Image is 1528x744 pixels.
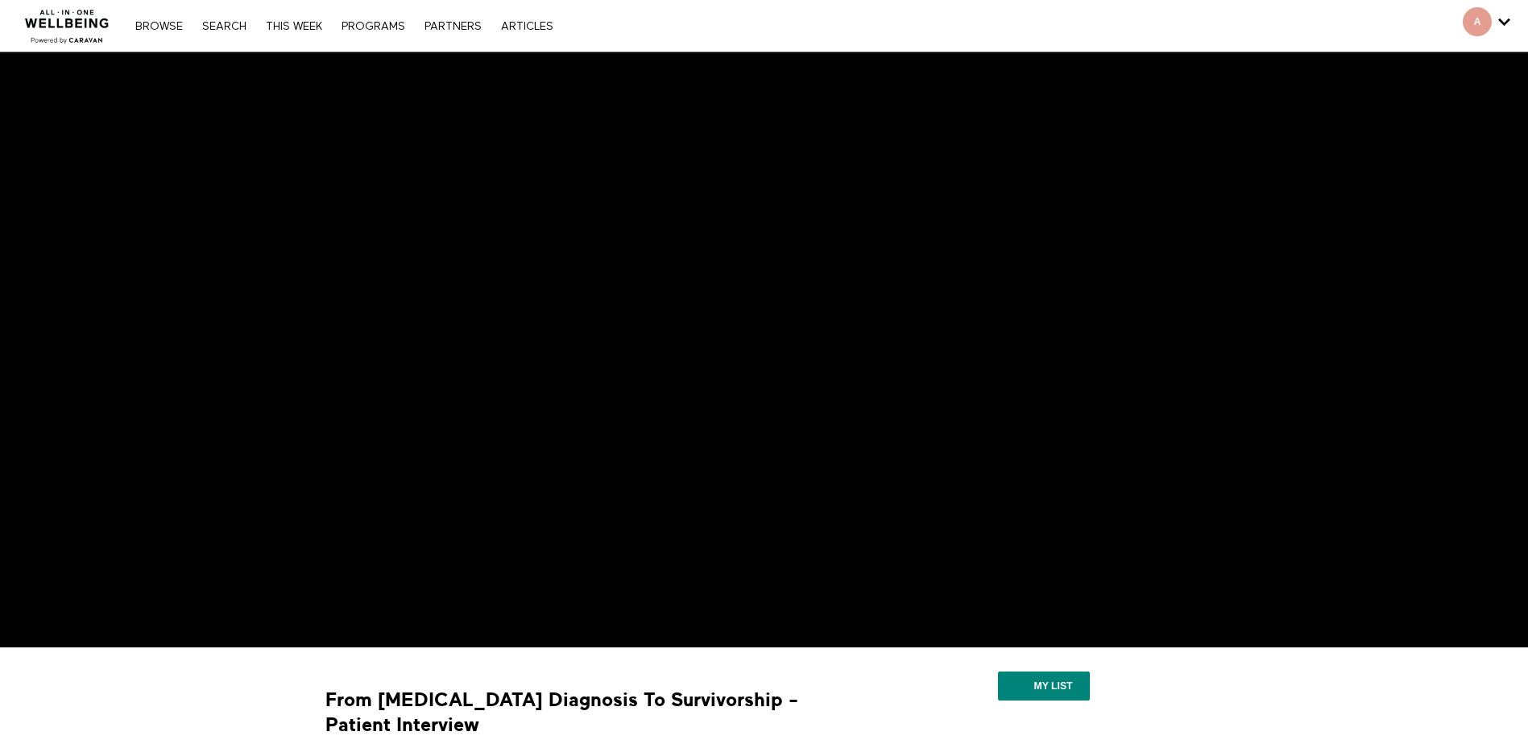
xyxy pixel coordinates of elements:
[493,21,561,32] a: ARTICLES
[194,21,255,32] a: Search
[127,21,191,32] a: Browse
[325,688,865,738] strong: From [MEDICAL_DATA] Diagnosis To Survivorship - Patient Interview
[416,21,490,32] a: PARTNERS
[333,21,413,32] a: PROGRAMS
[998,672,1089,701] button: My list
[258,21,330,32] a: THIS WEEK
[127,18,561,34] nav: Primary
